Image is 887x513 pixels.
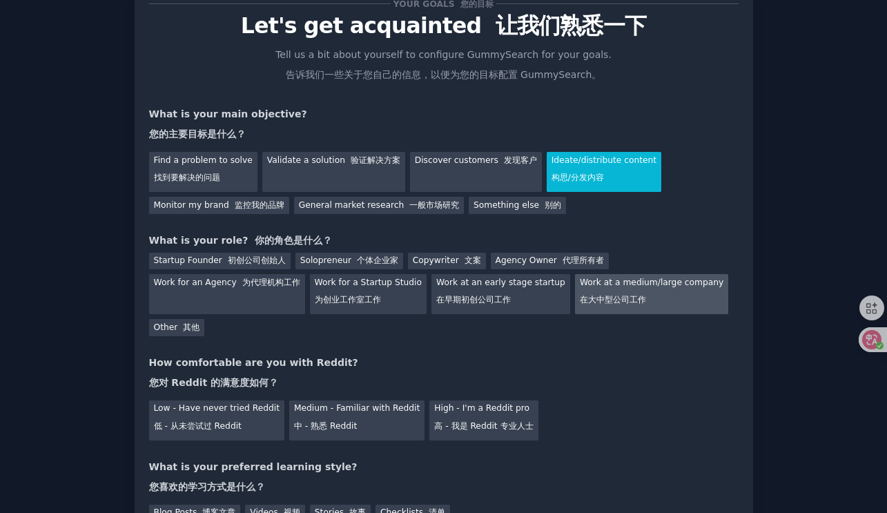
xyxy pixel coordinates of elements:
font: 在早期初创公司工作 [436,295,511,304]
div: Discover customers [410,152,542,192]
font: 代理所有者 [563,255,604,265]
font: 告诉我们一些关于您自己的信息，以便为您的目标配置 GummySearch。 [286,69,602,80]
font: 监控我的品牌 [235,200,284,210]
font: 您对 Reddit 的满意度如何？ [149,377,279,388]
div: Copywriter [408,253,486,270]
font: 为创业工作室工作 [315,295,381,304]
font: 发现客户 [504,155,537,165]
div: Medium - Familiar with Reddit [289,400,425,441]
font: 其他 [183,322,199,332]
div: Agency Owner [491,253,609,270]
font: 验证解决方案 [351,155,400,165]
div: Monitor my brand [149,197,289,214]
div: Low - Have never tried Reddit [149,400,284,441]
div: What is your main objective? [149,107,739,147]
div: How comfortable are you with Reddit? [149,356,739,396]
font: 您的主要目标是什么？ [149,128,246,139]
font: 在大中型公司工作 [580,295,646,304]
div: Other [149,319,205,336]
div: Work for a Startup Studio [310,274,427,314]
font: 找到要解决的问题 [154,173,220,182]
div: Work at a medium/large company [575,274,728,314]
div: High - I'm a Reddit pro [429,400,538,441]
div: Find a problem to solve [149,152,257,192]
div: Ideate/distribute content [547,152,661,192]
font: 中 - 熟悉 Reddit [294,421,357,431]
div: Validate a solution [262,152,405,192]
font: 别的 [545,200,561,210]
font: 让我们熟悉一下 [496,13,647,38]
div: Solopreneur [295,253,403,270]
div: General market research [294,197,464,214]
div: Work at an early stage startup [431,274,570,314]
font: 构思/分发内容 [552,173,604,182]
font: 为代理机构工作 [242,278,300,287]
font: 文案 [465,255,481,265]
div: Work for an Agency [149,274,305,314]
font: 低 - 从未尝试过 Reddit [154,421,242,431]
font: 初创公司创始人 [228,255,286,265]
font: 你的角色是什么？ [255,235,332,246]
font: 高 - 我是 Reddit 专业人士 [434,421,533,431]
font: 个体企业家 [357,255,398,265]
div: Startup Founder [149,253,291,270]
div: What is your role? [149,233,739,248]
font: 一般市场研究 [409,200,459,210]
div: Something else [469,197,566,214]
p: Tell us a bit about yourself to configure GummySearch for your goals. [270,48,618,88]
p: Let's get acquainted [149,14,739,38]
div: What is your preferred learning style? [149,460,739,500]
font: 您喜欢的学习方式是什么？ [149,481,265,492]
